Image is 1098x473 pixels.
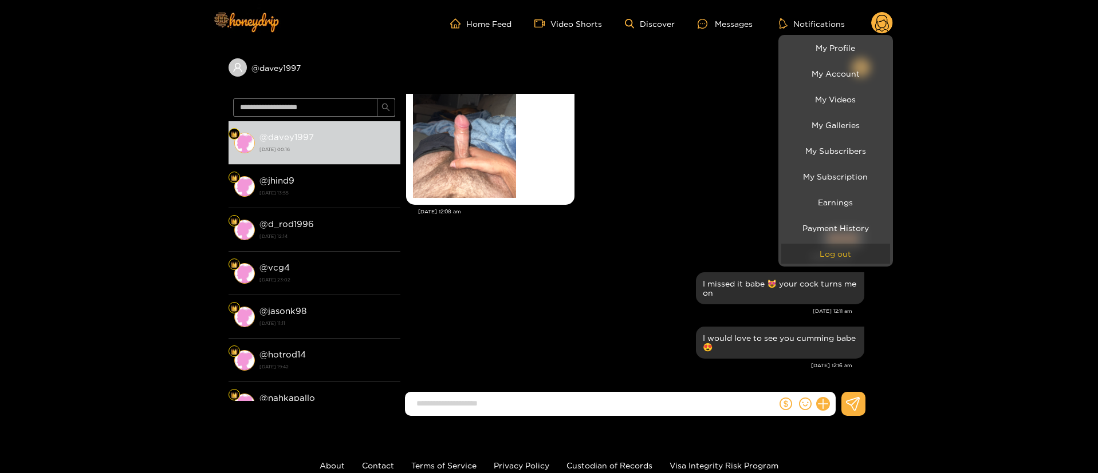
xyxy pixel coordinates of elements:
[781,89,890,109] a: My Videos
[781,141,890,161] a: My Subscribers
[781,63,890,84] a: My Account
[781,115,890,135] a: My Galleries
[781,192,890,212] a: Earnings
[781,38,890,58] a: My Profile
[781,244,890,264] button: Log out
[781,218,890,238] a: Payment History
[781,166,890,186] a: My Subscription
